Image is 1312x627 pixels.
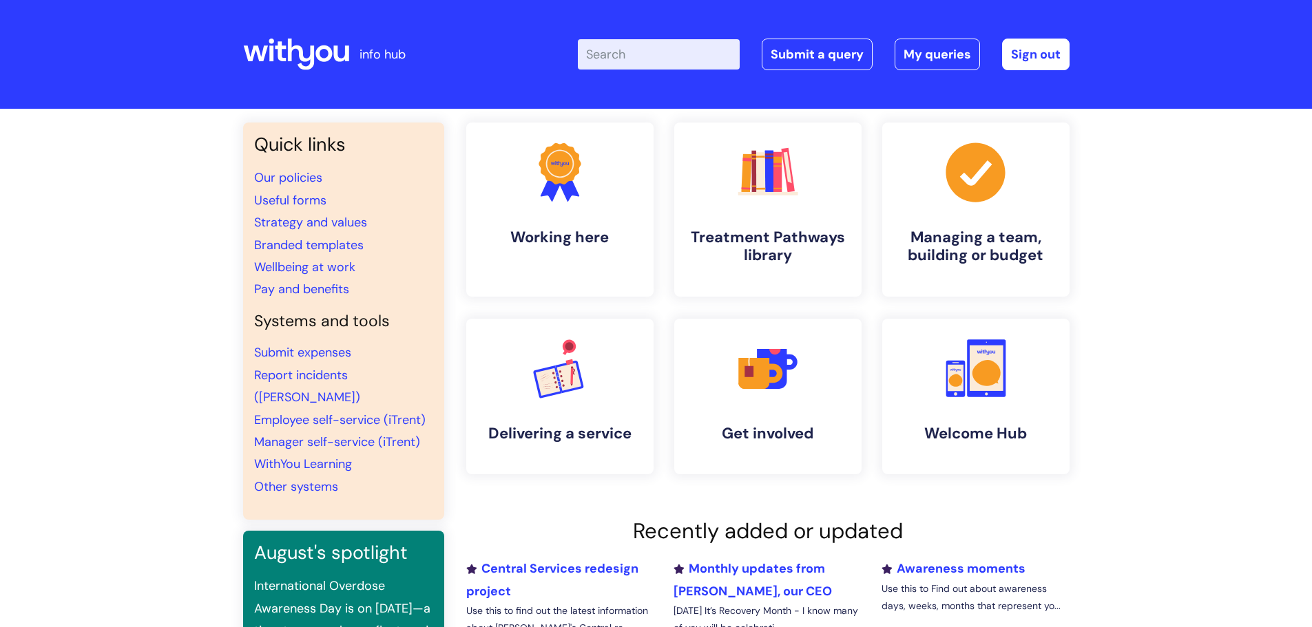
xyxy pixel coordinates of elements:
[578,39,1070,70] div: | -
[466,518,1070,544] h2: Recently added or updated
[477,229,643,246] h4: Working here
[254,214,367,231] a: Strategy and values
[254,478,338,495] a: Other systems
[254,412,426,428] a: Employee self-service (iTrent)
[254,169,322,186] a: Our policies
[254,237,364,253] a: Branded templates
[254,542,433,564] h3: August's spotlight
[685,425,851,443] h4: Get involved
[685,229,851,265] h4: Treatment Pathways library
[674,560,832,599] a: Monthly updates from [PERSON_NAME], our CEO
[254,367,360,405] a: Report incidents ([PERSON_NAME])
[254,456,352,472] a: WithYou Learning
[466,560,638,599] a: Central Services redesign project
[466,123,654,297] a: Working here
[254,434,420,450] a: Manager self-service (iTrent)
[882,580,1069,615] p: Use this to Find out about awareness days, weeks, months that represent yo...
[254,134,433,156] h3: Quick links
[254,259,355,275] a: Wellbeing at work
[674,319,862,474] a: Get involved
[254,192,326,209] a: Useful forms
[882,560,1025,577] a: Awareness moments
[674,123,862,297] a: Treatment Pathways library
[254,281,349,297] a: Pay and benefits
[882,123,1070,297] a: Managing a team, building or budget
[254,344,351,361] a: Submit expenses
[893,425,1059,443] h4: Welcome Hub
[762,39,873,70] a: Submit a query
[254,312,433,331] h4: Systems and tools
[882,319,1070,474] a: Welcome Hub
[1002,39,1070,70] a: Sign out
[360,43,406,65] p: info hub
[477,425,643,443] h4: Delivering a service
[578,39,740,70] input: Search
[893,229,1059,265] h4: Managing a team, building or budget
[895,39,980,70] a: My queries
[466,319,654,474] a: Delivering a service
